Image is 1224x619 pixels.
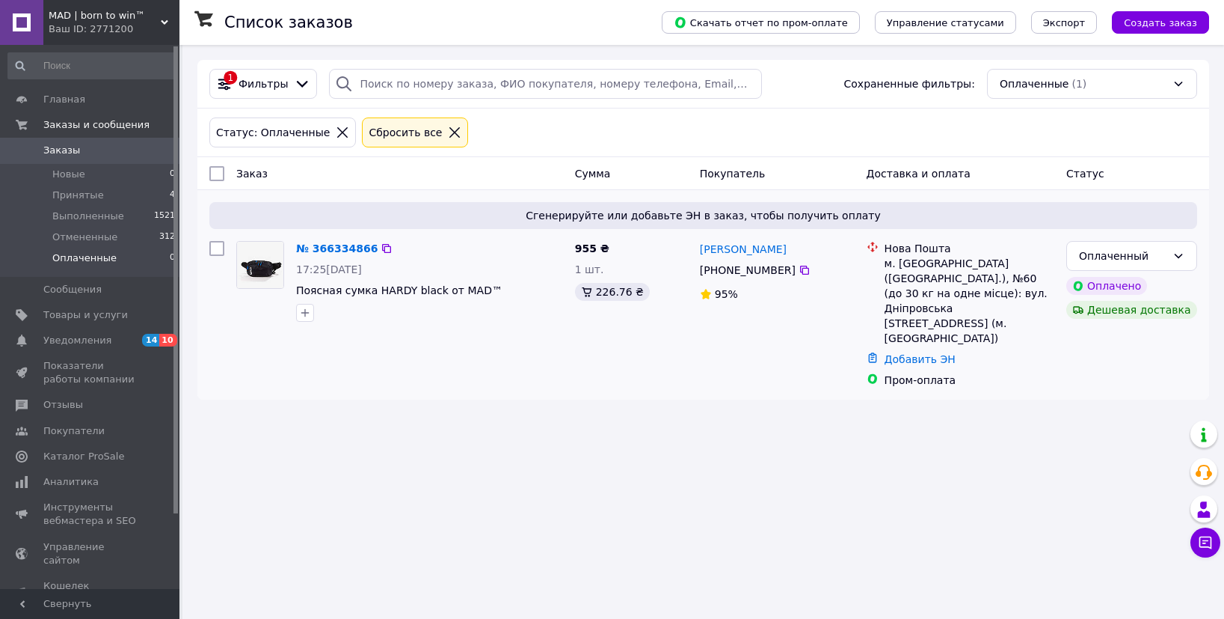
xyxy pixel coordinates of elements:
a: [PERSON_NAME] [700,242,787,257]
a: Добавить ЭН [885,353,956,365]
span: Аналитика [43,475,99,489]
span: MAD | born to win™ [49,9,161,22]
button: Чат с покупателем [1190,528,1220,558]
span: 0 [170,251,175,265]
span: Отзывы [43,398,83,412]
span: Главная [43,93,85,106]
div: Статус: Оплаченные [213,124,333,141]
span: Инструменты вебмастера и SEO [43,501,138,528]
span: 1 шт. [575,263,604,275]
span: Товары и услуги [43,308,128,322]
span: 0 [170,168,175,181]
span: Покупатель [700,168,766,180]
span: Сгенерируйте или добавьте ЭН в заказ, чтобы получить оплату [215,208,1191,223]
span: Оплаченные [1000,76,1069,91]
span: Заказы и сообщения [43,118,150,132]
span: Отмененные [52,231,117,244]
span: Управление сайтом [43,540,138,567]
span: Показатели работы компании [43,359,138,386]
img: Фото товару [237,242,283,288]
a: № 366334866 [296,243,378,254]
span: 1521 [154,210,175,223]
span: 312 [159,231,175,244]
span: Доставка и оплата [867,168,971,180]
span: Кошелек компании [43,579,138,606]
span: Экспорт [1043,17,1085,28]
span: Фильтры [239,76,288,91]
span: Оплаченные [52,251,117,265]
span: Новые [52,168,85,181]
div: Пром-оплата [885,373,1054,388]
span: Покупатели [43,424,105,438]
div: [PHONE_NUMBER] [697,260,799,281]
div: м. [GEOGRAPHIC_DATA] ([GEOGRAPHIC_DATA].), №60 (до 30 кг на одне місце): вул. Дніпровська [STREET... [885,256,1054,346]
span: Заказы [43,144,80,157]
div: 226.76 ₴ [575,283,650,301]
span: Принятые [52,189,104,202]
button: Создать заказ [1112,11,1209,34]
span: Выполненные [52,210,124,223]
span: Каталог ProSale [43,450,124,463]
span: Сумма [575,168,611,180]
span: 14 [142,334,159,347]
span: 4 [170,189,175,202]
span: Создать заказ [1124,17,1197,28]
input: Поиск [7,52,176,79]
button: Скачать отчет по пром-оплате [662,11,860,34]
span: (1) [1071,78,1086,90]
span: Уведомления [43,334,111,347]
div: Нова Пошта [885,241,1054,256]
input: Поиск по номеру заказа, ФИО покупателя, номеру телефона, Email, номеру накладной [329,69,761,99]
a: Поясная сумка HARDY black от MAD™ [296,284,502,296]
h1: Список заказов [224,13,353,31]
span: Сообщения [43,283,102,296]
button: Экспорт [1031,11,1097,34]
span: Сохраненные фильтры: [844,76,975,91]
div: Сбросить все [366,124,445,141]
span: Заказ [236,168,268,180]
div: Оплаченный [1079,248,1166,264]
div: Оплачено [1066,277,1147,295]
span: 17:25[DATE] [296,263,362,275]
span: Управление статусами [887,17,1004,28]
span: 95% [715,288,738,300]
div: Дешевая доставка [1066,301,1197,319]
button: Управление статусами [875,11,1016,34]
span: 10 [159,334,176,347]
span: 955 ₴ [575,243,609,254]
span: Скачать отчет по пром-оплате [674,16,848,29]
span: Статус [1066,168,1104,180]
a: Фото товару [236,241,284,289]
a: Создать заказ [1097,16,1209,28]
div: Ваш ID: 2771200 [49,22,179,36]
